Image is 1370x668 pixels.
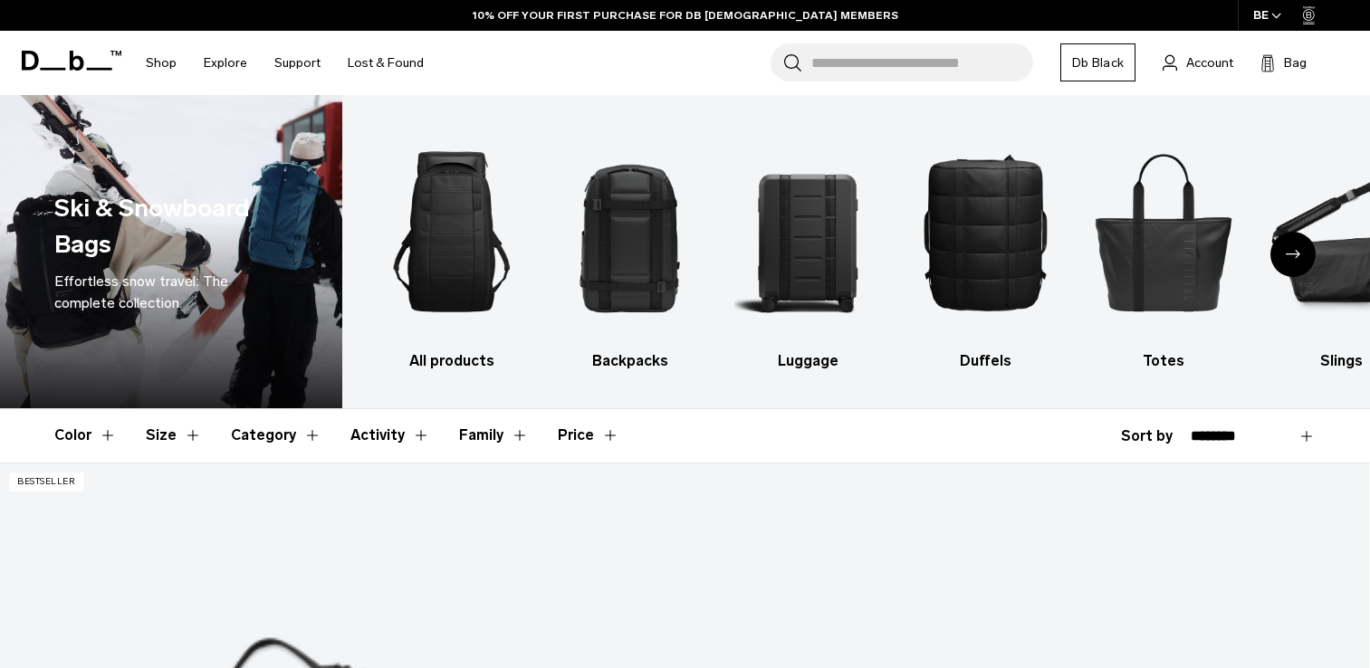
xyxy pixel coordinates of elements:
[348,31,424,95] a: Lost & Found
[1090,122,1237,341] img: Db
[1090,122,1237,372] a: Db Totes
[54,272,228,311] span: Effortless snow travel: The complete collection.
[378,122,525,341] img: Db
[557,122,704,372] li: 2 / 10
[734,122,881,372] li: 3 / 10
[378,122,525,372] li: 1 / 10
[557,350,704,372] h3: Backpacks
[1163,52,1233,73] a: Account
[378,122,525,372] a: Db All products
[913,122,1059,341] img: Db
[146,409,202,462] button: Toggle Filter
[913,350,1059,372] h3: Duffels
[734,122,881,372] a: Db Luggage
[1090,122,1237,372] li: 5 / 10
[734,350,881,372] h3: Luggage
[913,122,1059,372] a: Db Duffels
[146,31,177,95] a: Shop
[1284,53,1307,72] span: Bag
[459,409,529,462] button: Toggle Filter
[734,122,881,341] img: Db
[132,31,437,95] nav: Main Navigation
[557,122,704,341] img: Db
[473,7,898,24] a: 10% OFF YOUR FIRST PURCHASE FOR DB [DEMOGRAPHIC_DATA] MEMBERS
[1186,53,1233,72] span: Account
[557,122,704,372] a: Db Backpacks
[378,350,525,372] h3: All products
[1060,43,1135,81] a: Db Black
[1260,52,1307,73] button: Bag
[231,409,321,462] button: Toggle Filter
[913,122,1059,372] li: 4 / 10
[350,409,430,462] button: Toggle Filter
[54,409,117,462] button: Toggle Filter
[204,31,247,95] a: Explore
[9,472,83,491] p: Bestseller
[1090,350,1237,372] h3: Totes
[54,190,282,263] h1: Ski & Snowboard Bags
[558,409,619,462] button: Toggle Price
[274,31,321,95] a: Support
[1270,232,1316,277] div: Next slide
